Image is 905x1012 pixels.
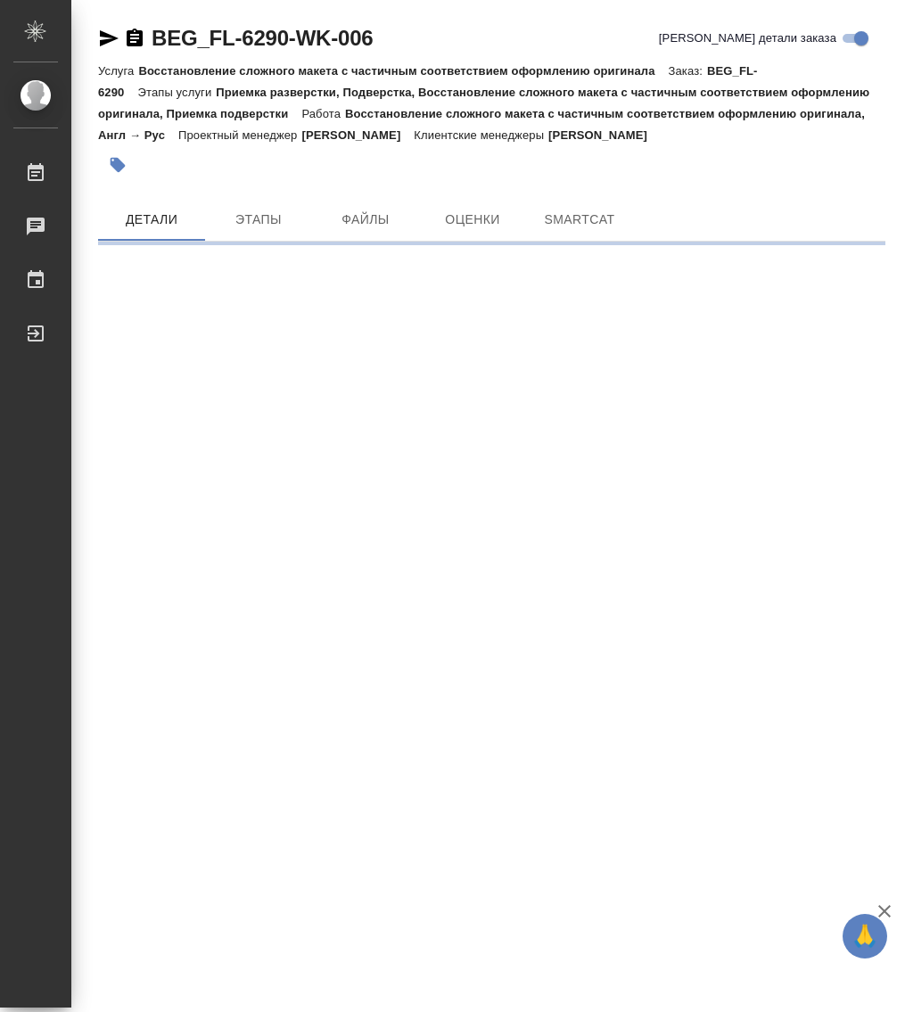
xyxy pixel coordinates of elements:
[537,209,622,231] span: SmartCat
[138,64,668,78] p: Восстановление сложного макета с частичным соответствием оформлению оригинала
[98,145,137,185] button: Добавить тэг
[152,26,373,50] a: BEG_FL-6290-WK-006
[850,917,880,955] span: 🙏
[98,64,138,78] p: Услуга
[98,28,119,49] button: Скопировать ссылку для ЯМессенджера
[216,209,301,231] span: Этапы
[98,86,869,120] p: Приемка разверстки, Подверстка, Восстановление сложного макета с частичным соответствием оформлен...
[98,107,865,142] p: Восстановление сложного макета с частичным соответствием оформлению оригинала, Англ → Рус
[414,128,548,142] p: Клиентские менеджеры
[669,64,707,78] p: Заказ:
[178,128,301,142] p: Проектный менеджер
[430,209,515,231] span: Оценки
[137,86,216,99] p: Этапы услуги
[548,128,661,142] p: [PERSON_NAME]
[659,29,836,47] span: [PERSON_NAME] детали заказа
[301,107,345,120] p: Работа
[301,128,414,142] p: [PERSON_NAME]
[109,209,194,231] span: Детали
[323,209,408,231] span: Файлы
[124,28,145,49] button: Скопировать ссылку
[843,914,887,959] button: 🙏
